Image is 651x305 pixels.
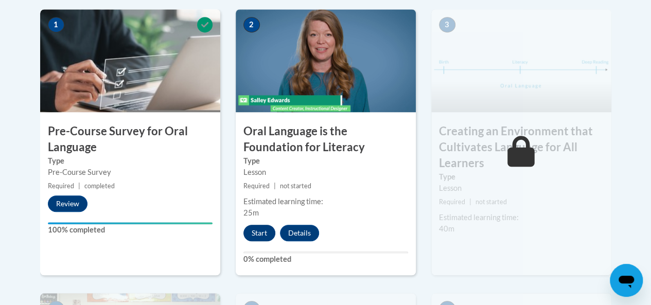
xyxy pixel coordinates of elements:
[243,225,275,241] button: Start
[78,182,80,190] span: |
[243,196,408,207] div: Estimated learning time:
[469,198,471,206] span: |
[439,183,604,194] div: Lesson
[243,182,270,190] span: Required
[439,171,604,183] label: Type
[243,254,408,265] label: 0% completed
[431,123,611,171] h3: Creating an Environment that Cultivates Language for All Learners
[48,195,87,212] button: Review
[236,123,416,155] h3: Oral Language is the Foundation for Literacy
[84,182,115,190] span: completed
[243,167,408,178] div: Lesson
[48,182,74,190] span: Required
[439,198,465,206] span: Required
[439,212,604,223] div: Estimated learning time:
[439,17,455,32] span: 3
[280,225,319,241] button: Details
[274,182,276,190] span: |
[476,198,507,206] span: not started
[48,155,213,167] label: Type
[243,208,259,217] span: 25m
[40,123,220,155] h3: Pre-Course Survey for Oral Language
[610,264,643,297] iframe: Button to launch messaging window
[439,224,454,233] span: 40m
[243,155,408,167] label: Type
[48,222,213,224] div: Your progress
[48,17,64,32] span: 1
[280,182,311,190] span: not started
[243,17,260,32] span: 2
[431,9,611,112] img: Course Image
[48,167,213,178] div: Pre-Course Survey
[48,224,213,236] label: 100% completed
[236,9,416,112] img: Course Image
[40,9,220,112] img: Course Image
